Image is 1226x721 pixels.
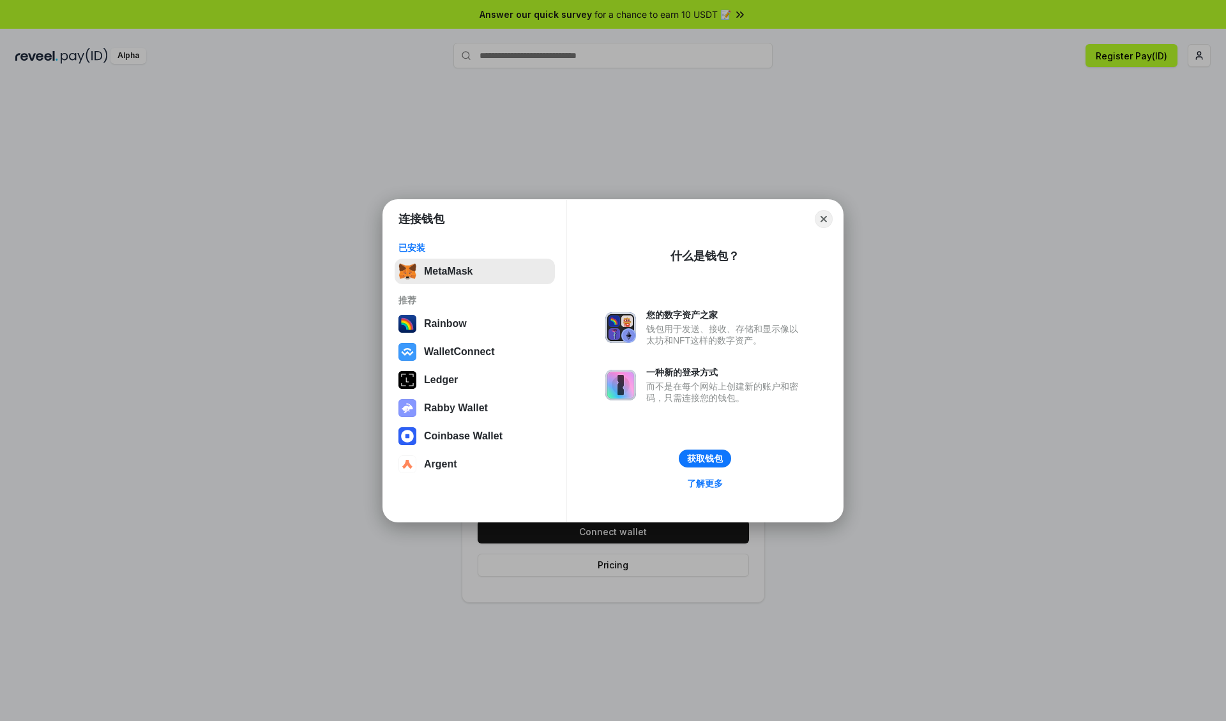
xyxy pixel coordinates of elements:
[646,367,805,378] div: 一种新的登录方式
[395,452,555,477] button: Argent
[398,315,416,333] img: svg+xml,%3Csvg%20width%3D%22120%22%20height%3D%22120%22%20viewBox%3D%220%200%20120%20120%22%20fil...
[395,395,555,421] button: Rabby Wallet
[424,266,473,277] div: MetaMask
[398,242,551,254] div: 已安装
[398,294,551,306] div: 推荐
[646,323,805,346] div: 钱包用于发送、接收、存储和显示像以太坊和NFT这样的数字资产。
[424,402,488,414] div: Rabby Wallet
[398,399,416,417] img: svg+xml,%3Csvg%20xmlns%3D%22http%3A%2F%2Fwww.w3.org%2F2000%2Fsvg%22%20fill%3D%22none%22%20viewBox...
[679,475,730,492] a: 了解更多
[395,423,555,449] button: Coinbase Wallet
[424,346,495,358] div: WalletConnect
[670,248,739,264] div: 什么是钱包？
[605,370,636,400] img: svg+xml,%3Csvg%20xmlns%3D%22http%3A%2F%2Fwww.w3.org%2F2000%2Fsvg%22%20fill%3D%22none%22%20viewBox...
[398,211,444,227] h1: 连接钱包
[679,450,731,467] button: 获取钱包
[424,459,457,470] div: Argent
[687,478,723,489] div: 了解更多
[395,259,555,284] button: MetaMask
[398,343,416,361] img: svg+xml,%3Csvg%20width%3D%2228%22%20height%3D%2228%22%20viewBox%3D%220%200%2028%2028%22%20fill%3D...
[815,210,833,228] button: Close
[605,312,636,343] img: svg+xml,%3Csvg%20xmlns%3D%22http%3A%2F%2Fwww.w3.org%2F2000%2Fsvg%22%20fill%3D%22none%22%20viewBox...
[424,430,503,442] div: Coinbase Wallet
[395,311,555,337] button: Rainbow
[646,381,805,404] div: 而不是在每个网站上创建新的账户和密码，只需连接您的钱包。
[646,309,805,321] div: 您的数字资产之家
[424,374,458,386] div: Ledger
[398,455,416,473] img: svg+xml,%3Csvg%20width%3D%2228%22%20height%3D%2228%22%20viewBox%3D%220%200%2028%2028%22%20fill%3D...
[398,427,416,445] img: svg+xml,%3Csvg%20width%3D%2228%22%20height%3D%2228%22%20viewBox%3D%220%200%2028%2028%22%20fill%3D...
[395,367,555,393] button: Ledger
[424,318,467,330] div: Rainbow
[687,453,723,464] div: 获取钱包
[398,262,416,280] img: svg+xml,%3Csvg%20fill%3D%22none%22%20height%3D%2233%22%20viewBox%3D%220%200%2035%2033%22%20width%...
[398,371,416,389] img: svg+xml,%3Csvg%20xmlns%3D%22http%3A%2F%2Fwww.w3.org%2F2000%2Fsvg%22%20width%3D%2228%22%20height%3...
[395,339,555,365] button: WalletConnect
